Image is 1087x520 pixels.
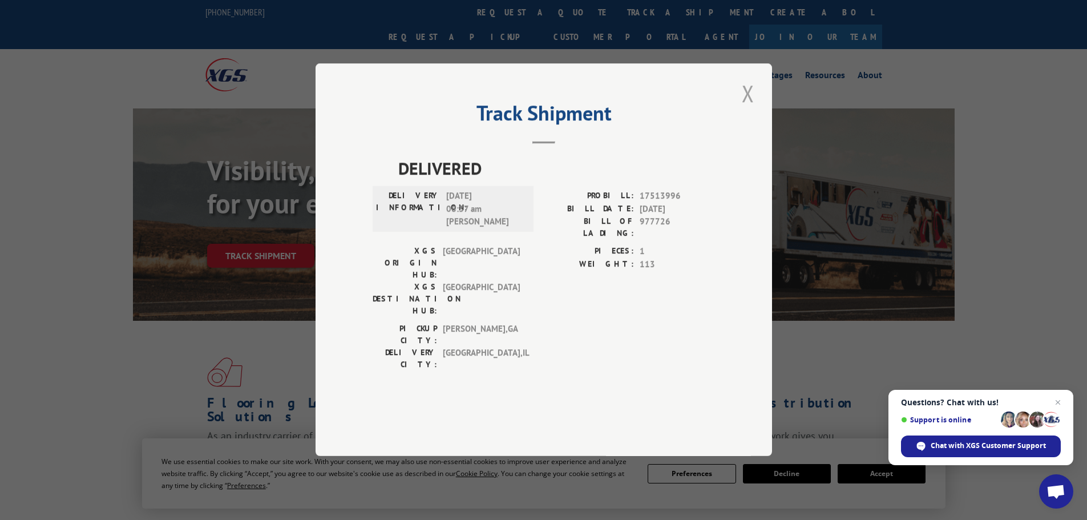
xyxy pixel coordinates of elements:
[640,216,715,240] span: 977726
[901,436,1061,457] span: Chat with XGS Customer Support
[398,156,715,182] span: DELIVERED
[931,441,1046,451] span: Chat with XGS Customer Support
[373,281,437,317] label: XGS DESTINATION HUB:
[640,203,715,216] span: [DATE]
[640,190,715,203] span: 17513996
[443,323,520,347] span: [PERSON_NAME] , GA
[446,190,523,229] span: [DATE] 08:37 am [PERSON_NAME]
[373,105,715,127] h2: Track Shipment
[901,398,1061,407] span: Questions? Chat with us!
[544,258,634,271] label: WEIGHT:
[544,203,634,216] label: BILL DATE:
[738,78,758,109] button: Close modal
[373,245,437,281] label: XGS ORIGIN HUB:
[443,281,520,317] span: [GEOGRAPHIC_DATA]
[376,190,441,229] label: DELIVERY INFORMATION:
[373,323,437,347] label: PICKUP CITY:
[373,347,437,371] label: DELIVERY CITY:
[544,190,634,203] label: PROBILL:
[640,245,715,259] span: 1
[1039,474,1073,509] a: Open chat
[544,216,634,240] label: BILL OF LADING:
[901,416,997,424] span: Support is online
[544,245,634,259] label: PIECES:
[443,245,520,281] span: [GEOGRAPHIC_DATA]
[640,258,715,271] span: 113
[443,347,520,371] span: [GEOGRAPHIC_DATA] , IL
